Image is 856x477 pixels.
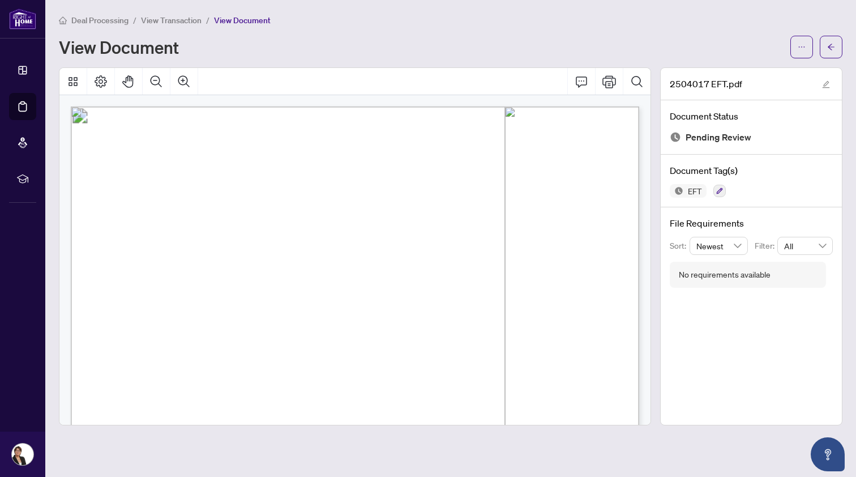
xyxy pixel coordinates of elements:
span: arrow-left [827,43,835,51]
img: logo [9,8,36,29]
span: Newest [696,237,742,254]
div: No requirements available [679,269,771,281]
span: ellipsis [798,43,806,51]
p: Filter: [755,240,777,252]
span: View Document [214,15,271,25]
li: / [206,14,209,27]
span: View Transaction [141,15,202,25]
h1: View Document [59,38,179,56]
img: Profile Icon [12,444,33,465]
h4: Document Tag(s) [670,164,833,177]
span: All [784,237,826,254]
img: Status Icon [670,184,683,198]
img: Document Status [670,131,681,143]
p: Sort: [670,240,690,252]
span: 2504017 EFT.pdf [670,77,742,91]
span: Deal Processing [71,15,129,25]
span: EFT [683,187,707,195]
h4: File Requirements [670,216,833,230]
span: edit [822,80,830,88]
button: Open asap [811,437,845,471]
span: home [59,16,67,24]
h4: Document Status [670,109,833,123]
li: / [133,14,136,27]
span: Pending Review [686,130,751,145]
